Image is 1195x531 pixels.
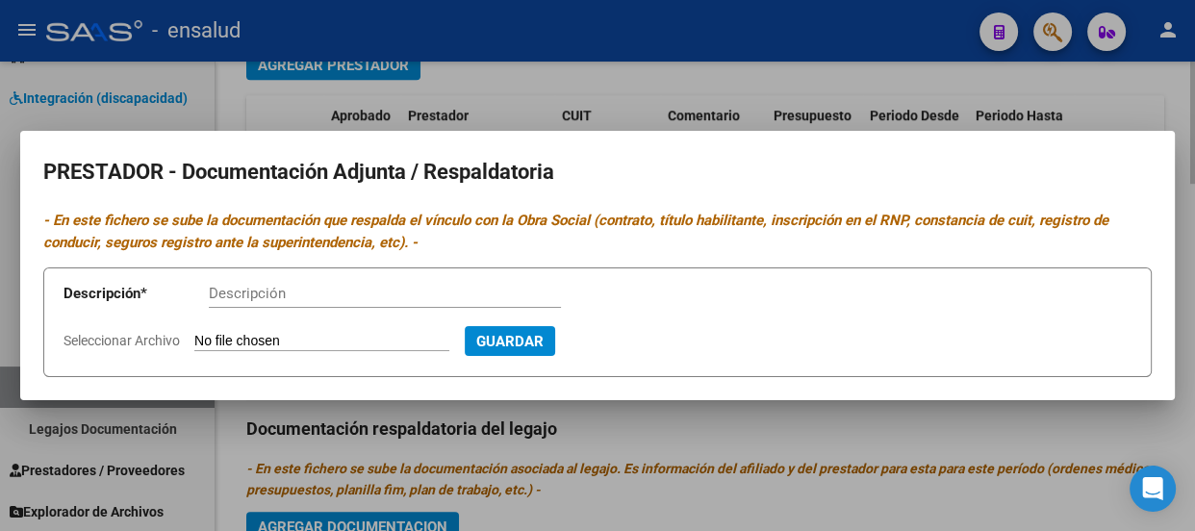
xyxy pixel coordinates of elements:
div: Open Intercom Messenger [1130,466,1176,512]
button: Guardar [465,326,555,356]
span: Seleccionar Archivo [64,333,180,348]
span: Guardar [476,333,544,350]
i: - En este fichero se sube la documentación que respalda el vínculo con la Obra Social (contrato, ... [43,212,1108,251]
h2: PRESTADOR - Documentación Adjunta / Respaldatoria [43,154,1152,190]
p: Descripción [64,283,209,305]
